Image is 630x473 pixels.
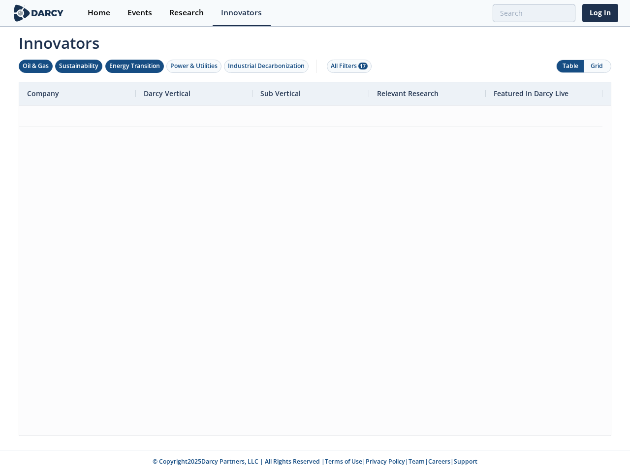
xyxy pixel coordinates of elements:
[88,9,110,17] div: Home
[454,457,477,466] a: Support
[105,60,164,73] button: Energy Transition
[325,457,362,466] a: Terms of Use
[584,60,611,72] button: Grid
[59,62,98,70] div: Sustainability
[358,63,368,69] span: 17
[331,62,368,70] div: All Filters
[366,457,405,466] a: Privacy Policy
[228,62,305,70] div: Industrial Decarbonization
[494,89,568,98] span: Featured In Darcy Live
[377,89,439,98] span: Relevant Research
[327,60,372,73] button: All Filters 17
[12,28,618,54] span: Innovators
[221,9,262,17] div: Innovators
[55,60,102,73] button: Sustainability
[224,60,309,73] button: Industrial Decarbonization
[169,9,204,17] div: Research
[582,4,618,22] a: Log In
[144,89,190,98] span: Darcy Vertical
[14,457,616,466] p: © Copyright 2025 Darcy Partners, LLC | All Rights Reserved | | | | |
[19,60,53,73] button: Oil & Gas
[109,62,160,70] div: Energy Transition
[170,62,218,70] div: Power & Utilities
[27,89,59,98] span: Company
[557,60,584,72] button: Table
[127,9,152,17] div: Events
[166,60,221,73] button: Power & Utilities
[428,457,450,466] a: Careers
[409,457,425,466] a: Team
[23,62,49,70] div: Oil & Gas
[12,4,65,22] img: logo-wide.svg
[493,4,575,22] input: Advanced Search
[260,89,301,98] span: Sub Vertical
